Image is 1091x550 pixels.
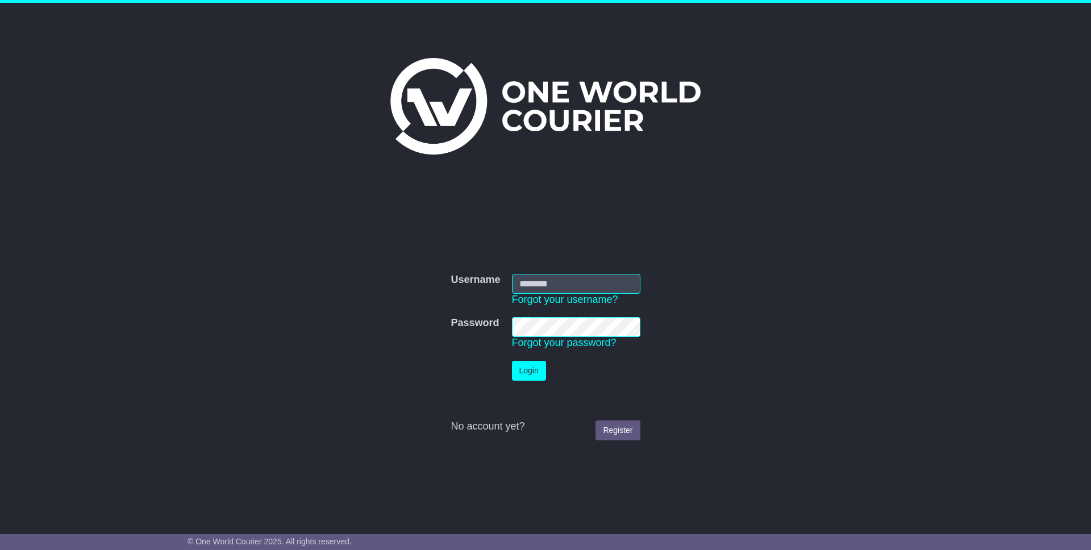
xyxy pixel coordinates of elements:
button: Login [512,361,546,381]
div: No account yet? [451,420,640,433]
img: One World [390,58,701,155]
label: Password [451,317,499,330]
a: Forgot your password? [512,337,617,348]
label: Username [451,274,500,286]
a: Register [596,420,640,440]
a: Forgot your username? [512,294,618,305]
span: © One World Courier 2025. All rights reserved. [188,537,352,546]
